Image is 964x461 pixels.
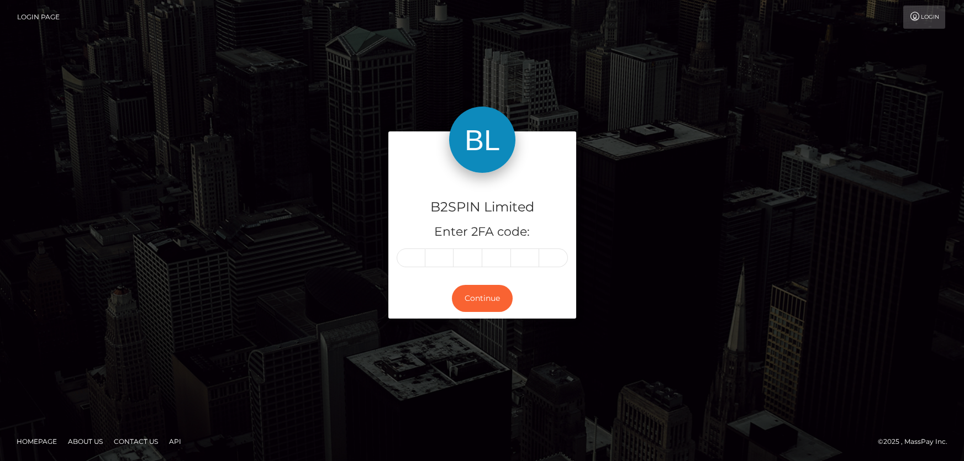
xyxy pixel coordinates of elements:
[12,433,61,450] a: Homepage
[165,433,186,450] a: API
[64,433,107,450] a: About Us
[449,107,515,173] img: B2SPIN Limited
[878,436,956,448] div: © 2025 , MassPay Inc.
[17,6,60,29] a: Login Page
[397,224,568,241] h5: Enter 2FA code:
[397,198,568,217] h4: B2SPIN Limited
[452,285,513,312] button: Continue
[903,6,945,29] a: Login
[109,433,162,450] a: Contact Us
